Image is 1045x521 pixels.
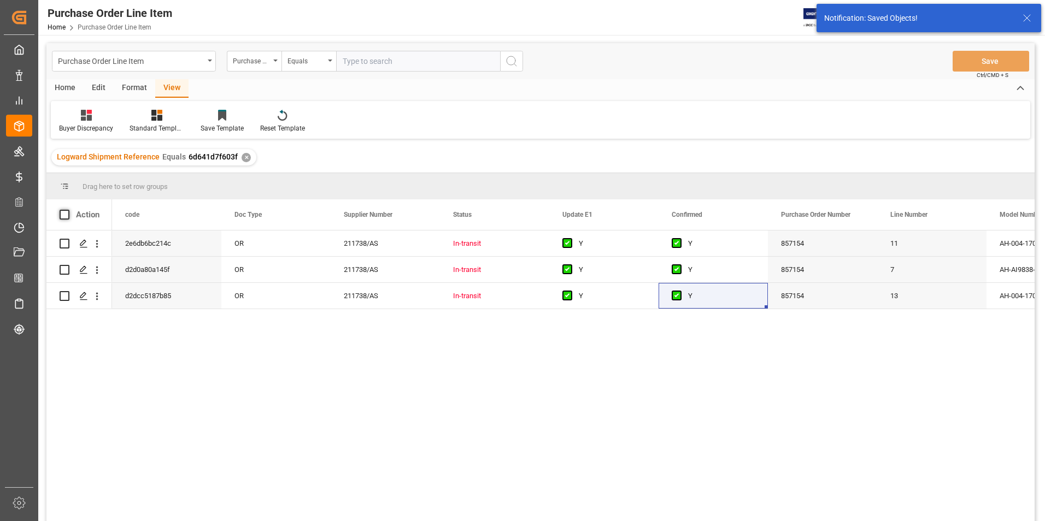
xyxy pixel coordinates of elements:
[688,231,755,256] div: Y
[287,54,325,66] div: Equals
[768,230,877,256] div: 857154
[189,152,238,161] span: 6d641d7f603f
[59,123,113,133] div: Buyer Discrepancy
[453,283,536,309] div: In-transit
[453,231,536,256] div: In-transit
[977,71,1008,79] span: Ctrl/CMD + S
[234,211,262,218] span: Doc Type
[803,8,841,27] img: Exertis%20JAM%20-%20Email%20Logo.jpg_1722504956.jpg
[824,13,1012,24] div: Notification: Saved Objects!
[344,211,392,218] span: Supplier Number
[242,153,251,162] div: ✕
[331,230,440,256] div: 211738/AS
[890,211,927,218] span: Line Number
[112,230,221,256] div: 2e6db6bc214c
[281,51,336,72] button: open menu
[114,79,155,98] div: Format
[500,51,523,72] button: search button
[46,230,112,257] div: Press SPACE to select this row.
[46,283,112,309] div: Press SPACE to select this row.
[562,211,592,218] span: Update E1
[112,257,221,282] div: d2d0a80a145f
[579,231,645,256] div: Y
[768,257,877,282] div: 857154
[877,257,987,282] div: 7
[331,257,440,282] div: 211738/AS
[48,5,172,21] div: Purchase Order Line Item
[52,51,216,72] button: open menu
[83,182,168,191] span: Drag here to set row groups
[672,211,702,218] span: Confirmed
[579,257,645,282] div: Y
[125,211,139,218] span: code
[260,123,305,133] div: Reset Template
[336,51,500,72] input: Type to search
[48,23,66,31] a: Home
[453,257,536,282] div: In-transit
[155,79,189,98] div: View
[453,211,472,218] span: Status
[221,283,331,309] div: OR
[162,152,186,161] span: Equals
[112,283,221,309] div: d2dcc5187b85
[58,54,204,67] div: Purchase Order Line Item
[221,257,331,282] div: OR
[688,257,755,282] div: Y
[233,54,270,66] div: Purchase Order Number
[201,123,244,133] div: Save Template
[688,283,755,309] div: Y
[877,230,987,256] div: 11
[953,51,1029,72] button: Save
[221,230,331,256] div: OR
[84,79,114,98] div: Edit
[46,79,84,98] div: Home
[877,283,987,309] div: 13
[227,51,281,72] button: open menu
[1000,211,1043,218] span: Model Number
[781,211,850,218] span: Purchase Order Number
[331,283,440,309] div: 211738/AS
[130,123,184,133] div: Standard Templates
[46,257,112,283] div: Press SPACE to select this row.
[768,283,877,309] div: 857154
[579,283,645,309] div: Y
[76,210,99,220] div: Action
[57,152,160,161] span: Logward Shipment Reference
